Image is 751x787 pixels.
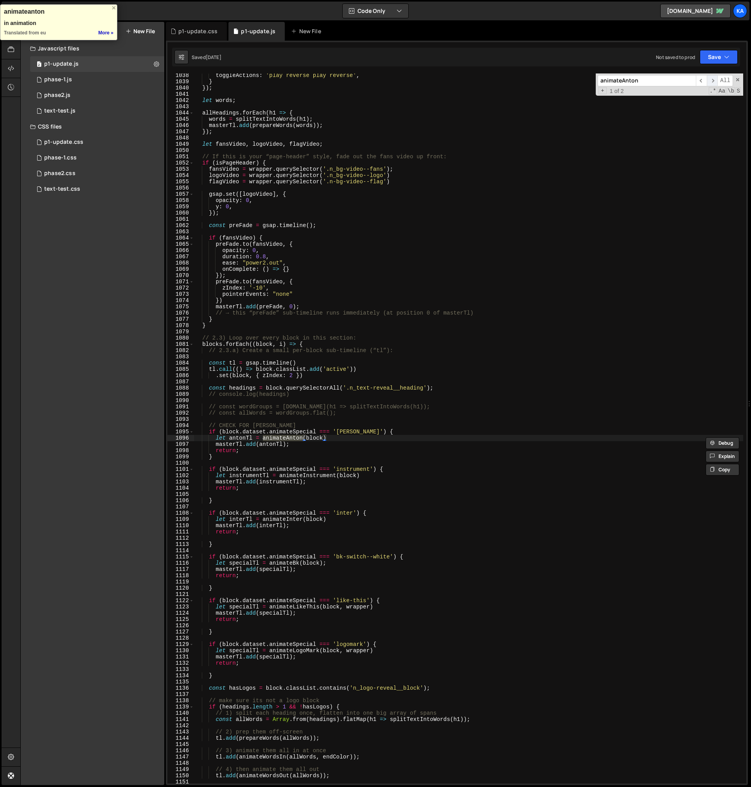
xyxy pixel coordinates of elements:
[167,622,194,629] div: 1126
[167,560,194,566] div: 1116
[241,27,275,35] div: p1-update.js
[167,529,194,535] div: 1111
[44,154,77,161] div: phase-1.css
[167,322,194,329] div: 1078
[167,379,194,385] div: 1087
[167,260,194,266] div: 1068
[343,4,408,18] button: Code Only
[167,360,194,366] div: 1084
[167,504,194,510] div: 1107
[167,554,194,560] div: 1115
[167,497,194,504] div: 1106
[167,116,194,122] div: 1045
[167,629,194,635] div: 1127
[167,97,194,104] div: 1042
[178,27,217,35] div: p1-update.css
[167,610,194,616] div: 1124
[167,254,194,260] div: 1067
[167,172,194,179] div: 1054
[167,679,194,685] div: 1135
[167,335,194,341] div: 1080
[44,76,72,83] div: phase-1.js
[44,139,83,146] div: p1-update.css
[167,773,194,779] div: 1150
[167,754,194,760] div: 1147
[167,354,194,360] div: 1083
[167,716,194,723] div: 1141
[167,522,194,529] div: 1110
[717,75,733,86] span: Alt-Enter
[167,229,194,235] div: 1063
[167,441,194,447] div: 1097
[21,119,164,134] div: CSS files
[167,660,194,666] div: 1132
[167,235,194,241] div: 1064
[167,591,194,597] div: 1121
[167,422,194,429] div: 1094
[167,472,194,479] div: 1102
[44,92,70,99] div: phase2.js
[167,241,194,247] div: 1065
[656,54,695,61] div: Not saved to prod
[167,710,194,716] div: 1140
[167,647,194,654] div: 1130
[167,723,194,729] div: 1142
[167,704,194,710] div: 1139
[696,75,707,86] span: ​
[167,79,194,85] div: 1039
[167,673,194,679] div: 1134
[167,547,194,554] div: 1114
[709,87,717,95] span: RegExp Search
[30,150,164,166] div: 13108/33313.css
[167,347,194,354] div: 1082
[607,88,627,94] span: 1 of 2
[167,741,194,748] div: 1145
[167,166,194,172] div: 1053
[167,616,194,622] div: 1125
[167,454,194,460] div: 1099
[700,50,738,64] button: Save
[167,604,194,610] div: 1123
[167,479,194,485] div: 1103
[44,107,75,114] div: text-test.js
[167,266,194,272] div: 1069
[598,87,607,94] span: Toggle Replace mode
[167,110,194,116] div: 1044
[167,179,194,185] div: 1055
[167,460,194,466] div: 1100
[167,72,194,79] div: 1038
[206,54,221,61] div: [DATE]
[167,135,194,141] div: 1048
[167,466,194,472] div: 1101
[30,134,164,150] div: 13108/40279.css
[30,166,164,181] div: 13108/34111.css
[167,435,194,441] div: 1096
[167,222,194,229] div: 1062
[167,85,194,91] div: 1040
[706,451,739,462] button: Explain
[167,485,194,491] div: 1104
[167,104,194,110] div: 1043
[167,91,194,97] div: 1041
[167,410,194,416] div: 1092
[167,191,194,197] div: 1057
[167,291,194,297] div: 1073
[167,691,194,698] div: 1137
[167,760,194,766] div: 1148
[167,210,194,216] div: 1060
[167,366,194,372] div: 1085
[30,56,164,72] div: 13108/40278.js
[733,4,747,18] a: Ka
[167,154,194,160] div: 1051
[167,597,194,604] div: 1122
[706,437,739,449] button: Debug
[167,779,194,785] div: 1151
[167,185,194,191] div: 1056
[30,181,164,197] div: 13108/42127.css
[167,329,194,335] div: 1079
[167,204,194,210] div: 1059
[706,464,739,476] button: Copy
[167,404,194,410] div: 1091
[167,535,194,541] div: 1112
[167,416,194,422] div: 1093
